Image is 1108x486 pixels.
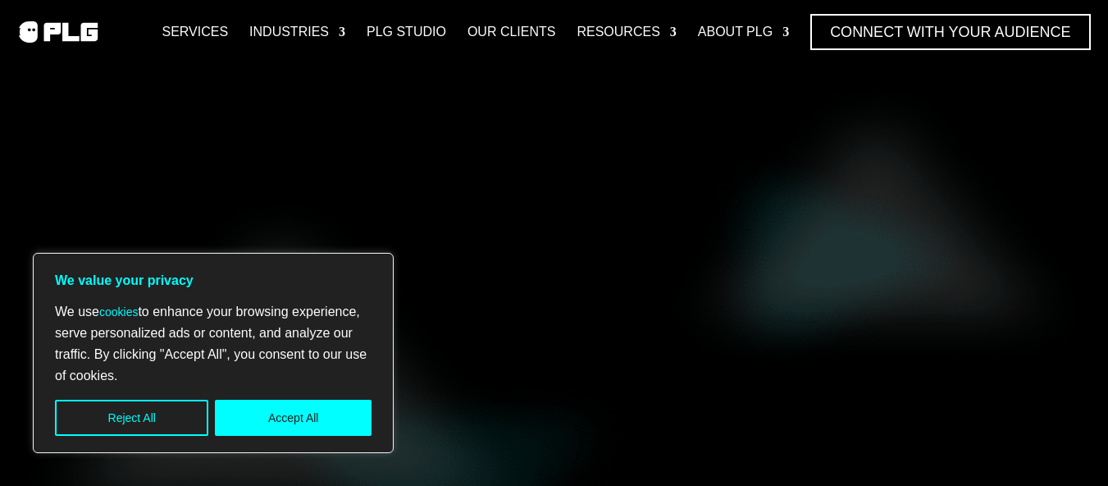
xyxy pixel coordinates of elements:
[367,14,446,50] a: PLG Studio
[577,14,676,50] a: Resources
[467,14,556,50] a: Our Clients
[55,400,208,436] button: Reject All
[249,14,345,50] a: Industries
[215,400,372,436] button: Accept All
[99,305,138,319] a: cookies
[698,14,789,50] a: About PLG
[162,14,228,50] a: Services
[810,14,1090,50] a: Connect with Your Audience
[55,301,372,387] p: We use to enhance your browsing experience, serve personalized ads or content, and analyze our tr...
[33,253,394,453] div: We value your privacy
[55,270,372,291] p: We value your privacy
